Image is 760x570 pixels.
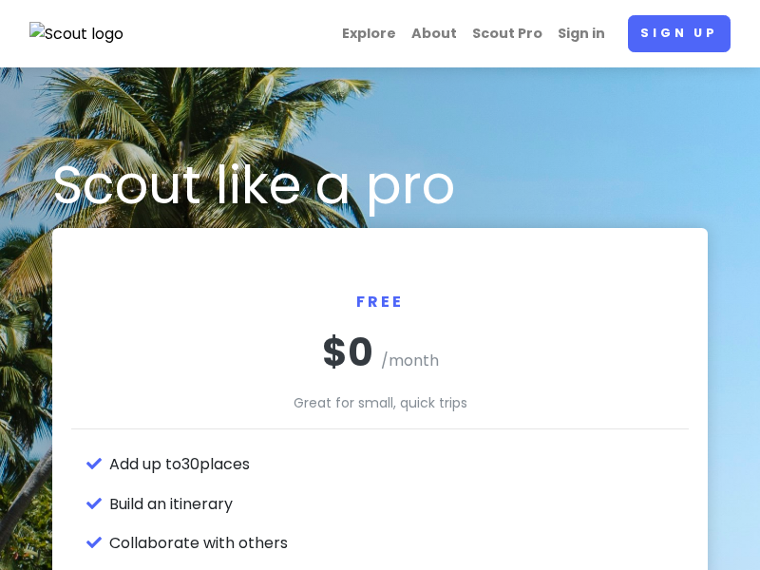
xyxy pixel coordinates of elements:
a: About [404,15,465,52]
h2: Free [71,247,689,328]
p: Great for small, quick trips [71,392,689,413]
span: /month [381,350,439,371]
span: $0 [322,326,373,379]
li: Add up to 30 places [109,452,689,477]
li: Collaborate with others [109,531,689,556]
img: Scout logo [29,22,124,47]
a: Scout Pro [465,15,550,52]
h1: Scout like a pro [52,151,708,220]
a: Sign up [628,15,731,52]
a: Sign in [550,15,613,52]
li: Build an itinerary [109,492,689,517]
a: Explore [334,15,404,52]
